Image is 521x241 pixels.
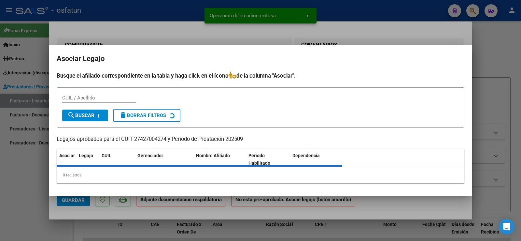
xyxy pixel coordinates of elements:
datatable-header-cell: Legajo [76,149,99,170]
datatable-header-cell: CUIL [99,149,135,170]
span: CUIL [102,153,111,158]
span: Periodo Habilitado [248,153,270,166]
span: Borrar Filtros [119,113,166,118]
button: Borrar Filtros [113,109,180,122]
span: Dependencia [292,153,320,158]
button: Buscar [62,110,108,121]
span: Gerenciador [137,153,163,158]
datatable-header-cell: Gerenciador [135,149,193,170]
datatable-header-cell: Dependencia [290,149,342,170]
mat-icon: delete [119,111,127,119]
h2: Asociar Legajo [57,53,464,65]
span: Buscar [67,113,94,118]
datatable-header-cell: Nombre Afiliado [193,149,246,170]
datatable-header-cell: Asociar [57,149,76,170]
h4: Busque el afiliado correspondiente en la tabla y haga click en el ícono de la columna "Asociar". [57,71,464,80]
div: 0 registros [57,167,464,183]
p: Legajos aprobados para el CUIT 27427004274 y Período de Prestación 202509 [57,135,464,143]
span: Asociar [59,153,75,158]
div: Open Intercom Messenger [499,219,514,234]
span: Nombre Afiliado [196,153,230,158]
span: Legajo [79,153,93,158]
datatable-header-cell: Periodo Habilitado [246,149,290,170]
mat-icon: search [67,111,75,119]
